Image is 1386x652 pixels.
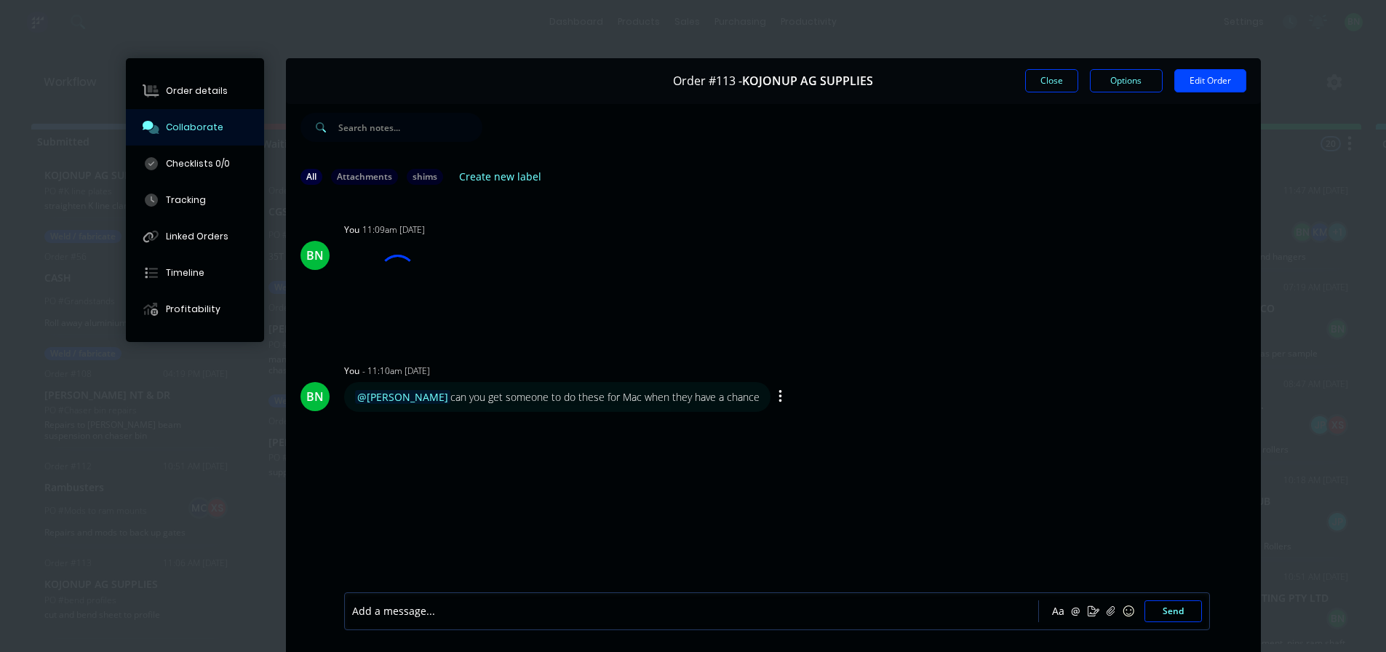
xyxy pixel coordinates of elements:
[126,109,264,146] button: Collaborate
[126,182,264,218] button: Tracking
[452,167,549,186] button: Create new label
[306,247,324,264] div: BN
[362,223,425,236] div: 11:09am [DATE]
[407,169,443,185] div: shims
[166,266,204,279] div: Timeline
[166,157,230,170] div: Checklists 0/0
[300,169,322,185] div: All
[673,74,742,88] span: Order #113 -
[126,73,264,109] button: Order details
[1025,69,1078,92] button: Close
[126,218,264,255] button: Linked Orders
[306,388,324,405] div: BN
[166,194,206,207] div: Tracking
[166,230,228,243] div: Linked Orders
[331,169,398,185] div: Attachments
[1144,600,1202,622] button: Send
[355,389,760,405] div: can you get someone to do these for Mac when they have a chance
[1067,603,1085,620] button: @
[344,223,359,236] div: You
[1174,69,1246,92] button: Edit Order
[126,146,264,182] button: Checklists 0/0
[1120,603,1137,620] button: ☺
[166,84,228,98] div: Order details
[126,291,264,327] button: Profitability
[344,365,359,378] div: You
[362,365,430,378] div: - 11:10am [DATE]
[338,113,482,142] input: Search notes...
[126,255,264,291] button: Timeline
[1090,69,1163,92] button: Options
[742,74,873,88] span: KOJONUP AG SUPPLIES
[166,121,223,134] div: Collaborate
[1050,603,1067,620] button: Aa
[166,303,220,316] div: Profitability
[355,390,450,404] span: @[PERSON_NAME]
